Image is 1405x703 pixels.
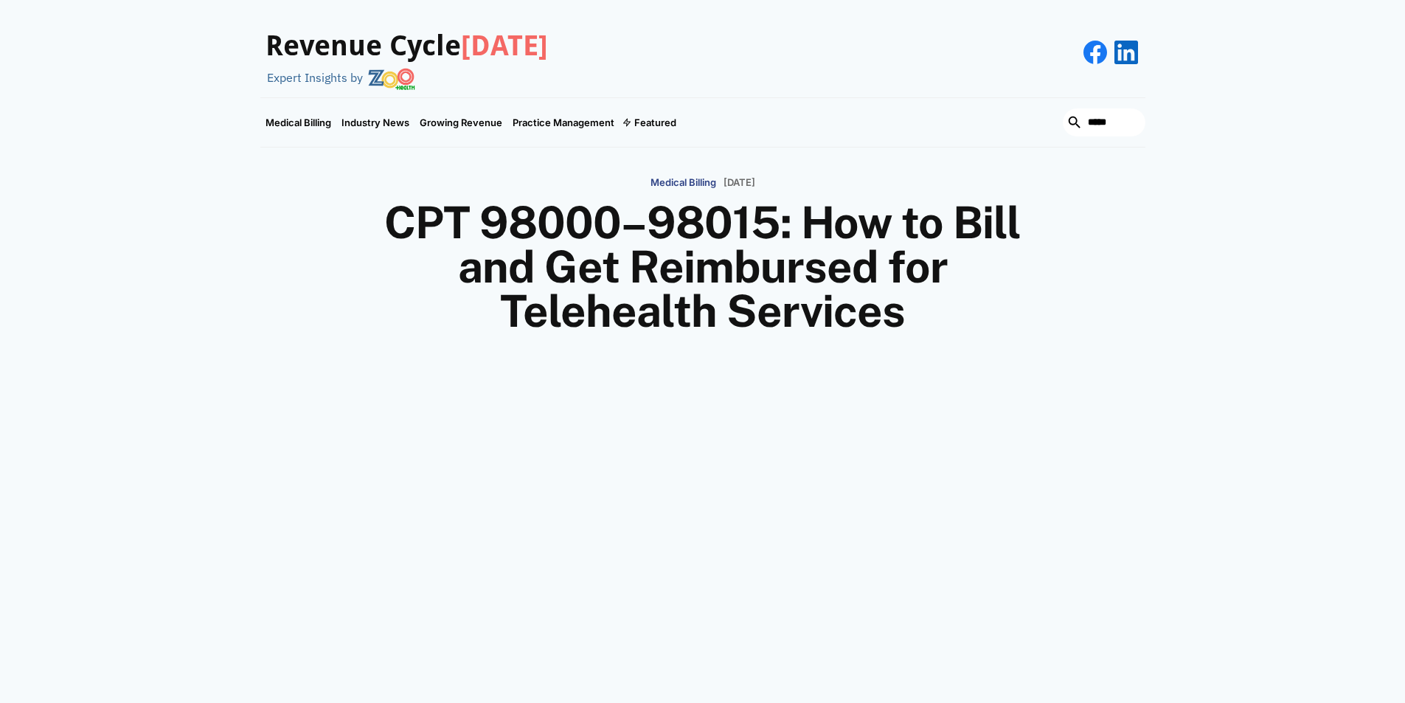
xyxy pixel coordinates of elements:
div: Expert Insights by [267,71,363,85]
a: Practice Management [507,98,620,147]
div: Featured [634,117,676,128]
h1: CPT 98000–98015: How to Bill and Get Reimbursed for Telehealth Services [349,201,1057,333]
a: Growing Revenue [414,98,507,147]
a: Medical Billing [651,170,716,194]
p: [DATE] [724,177,755,189]
h3: Revenue Cycle [266,30,548,63]
a: Medical Billing [260,98,336,147]
div: Featured [620,98,681,147]
a: Revenue Cycle[DATE]Expert Insights by [260,15,548,90]
p: Medical Billing [651,177,716,189]
a: Industry News [336,98,414,147]
span: [DATE] [461,30,548,62]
